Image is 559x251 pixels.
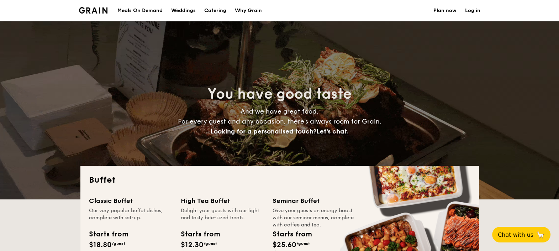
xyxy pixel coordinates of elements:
div: Give your guests an energy boost with our seminar menus, complete with coffee and tea. [273,207,356,223]
div: Starts from [181,229,220,240]
div: Starts from [273,229,311,240]
div: Seminar Buffet [273,196,356,206]
div: Delight your guests with our light and tasty bite-sized treats. [181,207,264,223]
span: You have good taste [207,85,352,103]
span: $12.30 [181,241,204,249]
span: Chat with us [498,231,533,238]
span: /guest [204,241,217,246]
span: $25.60 [273,241,296,249]
div: Starts from [89,229,128,240]
span: $18.80 [89,241,112,249]
span: /guest [296,241,310,246]
div: High Tea Buffet [181,196,264,206]
button: Chat with us🦙 [492,227,550,242]
span: Looking for a personalised touch? [210,127,316,135]
span: Let's chat. [316,127,349,135]
span: /guest [112,241,125,246]
img: Grain [79,7,108,14]
a: Logotype [79,7,108,14]
div: Our very popular buffet dishes, complete with set-up. [89,207,172,223]
span: And we have great food. For every guest and any occasion, there’s always room for Grain. [178,108,381,135]
div: Classic Buffet [89,196,172,206]
span: 🦙 [536,231,545,239]
h2: Buffet [89,174,470,186]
